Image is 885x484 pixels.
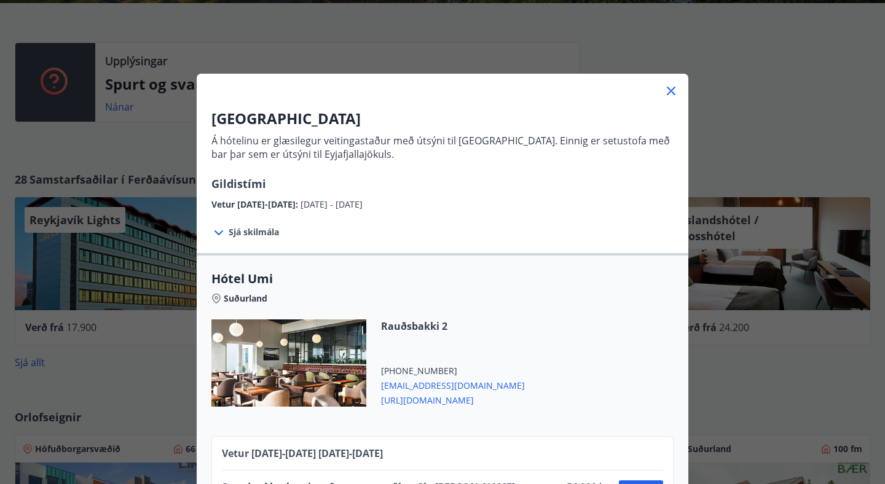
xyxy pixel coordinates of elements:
span: Rauðsbakki 2 [381,319,525,333]
p: Á hótelinu er glæsilegur veitingastaður með útsýni til [GEOGRAPHIC_DATA]. Einnig er setustofa með... [211,134,674,161]
span: Gildistími [211,176,266,191]
span: [URL][DOMAIN_NAME] [381,392,525,407]
span: Suðurland [224,292,267,305]
span: [PHONE_NUMBER] [381,365,525,377]
span: Vetur [DATE]-[DATE] [DATE] - [DATE] [222,447,383,460]
span: Sjá skilmála [229,226,279,238]
span: Vetur [DATE]-[DATE] : [211,198,301,210]
span: Hótel Umi [211,270,674,287]
span: [DATE] - [DATE] [301,198,363,210]
h3: [GEOGRAPHIC_DATA] [211,108,674,129]
span: [EMAIL_ADDRESS][DOMAIN_NAME] [381,377,525,392]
